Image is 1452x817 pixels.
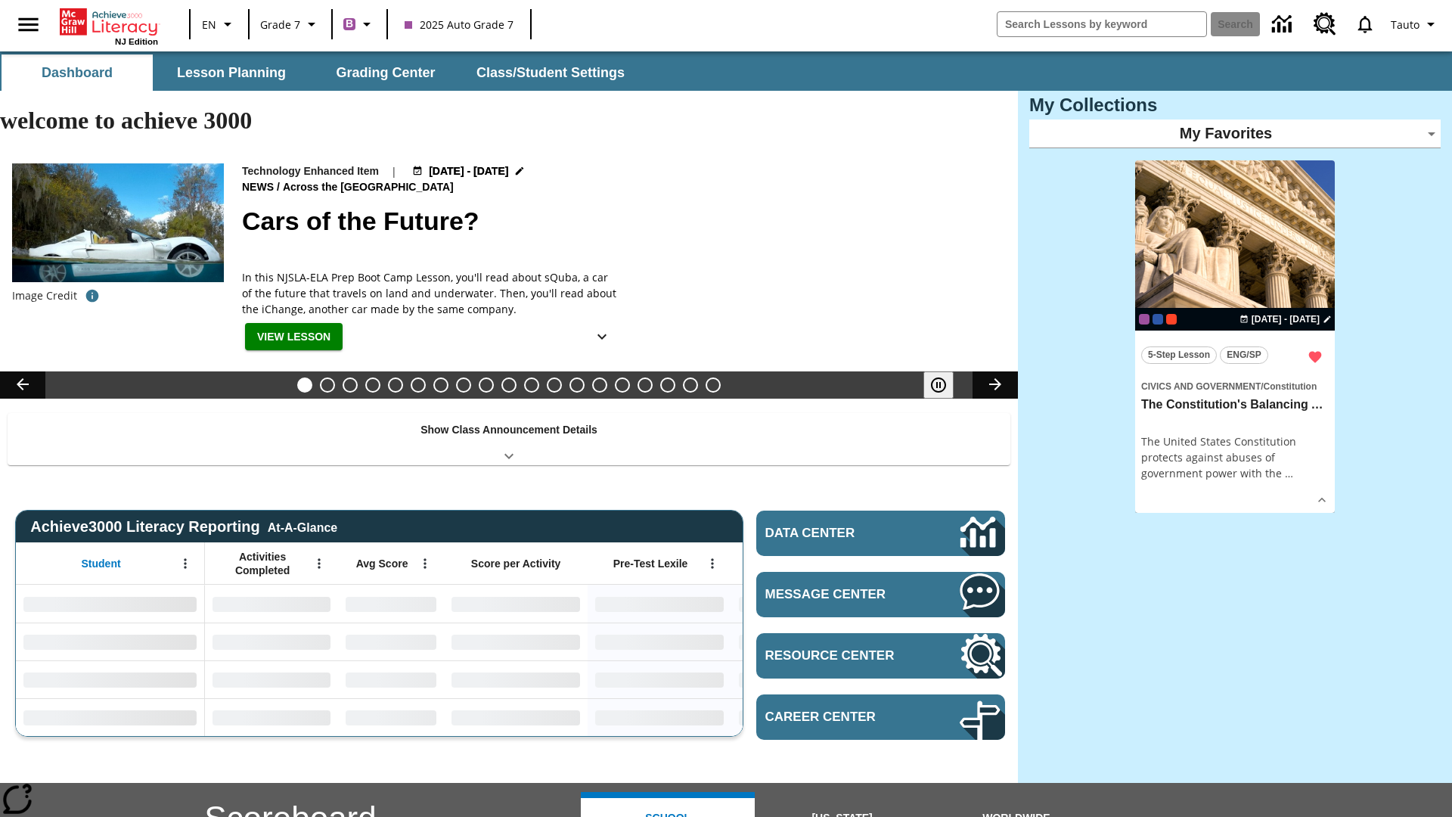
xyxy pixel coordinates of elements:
[205,698,338,736] div: No Data,
[297,377,312,393] button: Slide 1 Cars of the Future?
[205,585,338,623] div: No Data,
[660,377,675,393] button: Slide 17 Career Lesson
[923,371,954,399] button: Pause
[115,37,158,46] span: NJ Edition
[501,377,517,393] button: Slide 10 The Last Homesteaders
[1148,347,1210,363] span: 5-Step Lesson
[765,526,908,541] span: Data Center
[260,17,300,33] span: Grade 7
[1264,381,1317,392] span: Constitution
[30,518,337,536] span: Achieve3000 Literacy Reporting
[731,698,875,736] div: No Data,
[1227,347,1261,363] span: ENG/SP
[1345,5,1385,44] a: Notifications
[8,413,1010,465] div: Show Class Announcement Details
[1135,160,1335,514] div: lesson details
[731,660,875,698] div: No Data,
[1263,4,1305,45] a: Data Center
[337,11,382,38] button: Boost Class color is purple. Change class color
[1261,381,1263,392] span: /
[365,377,380,393] button: Slide 4 Get Ready to Celebrate Juneteenth!
[338,585,444,623] div: No Data,
[205,660,338,698] div: No Data,
[308,552,330,575] button: Open Menu
[1141,346,1217,364] button: 5-Step Lesson
[283,179,457,196] span: Across the [GEOGRAPHIC_DATA]
[202,17,216,33] span: EN
[1141,381,1261,392] span: Civics and Government
[205,623,338,660] div: No Data,
[613,557,688,570] span: Pre-Test Lexile
[638,377,653,393] button: Slide 16 Pre-release lesson
[213,550,312,577] span: Activities Completed
[524,377,539,393] button: Slide 11 Solar Power to the People
[765,710,914,725] span: Career Center
[338,623,444,660] div: No Data,
[391,163,397,179] span: |
[1236,312,1335,326] button: Aug 18 - Aug 18 Choose Dates
[765,587,914,602] span: Message Center
[388,377,403,393] button: Slide 5 Back On Earth
[60,7,158,37] a: Home
[277,181,280,193] span: /
[756,694,1005,740] a: Career Center
[1391,17,1419,33] span: Tauto
[1311,489,1333,511] button: Show Details
[433,377,448,393] button: Slide 7 Time for Moon Rules?
[587,323,617,351] button: Show Details
[320,377,335,393] button: Slide 2 Hooray for Constitution Day!
[479,377,494,393] button: Slide 9 Private! Keep Out!
[464,54,637,91] button: Class/Student Settings
[245,323,343,351] button: View Lesson
[569,377,585,393] button: Slide 13 Fashion Forward in Ancient Rome
[1029,95,1441,116] h3: My Collections
[701,552,724,575] button: Open Menu
[547,377,562,393] button: Slide 12 Attack of the Terrifying Tomatoes
[1285,466,1293,480] span: …
[1252,312,1320,326] span: [DATE] - [DATE]
[268,518,337,535] div: At-A-Glance
[1385,11,1446,38] button: Profile/Settings
[346,14,353,33] span: B
[1305,4,1345,45] a: Resource Center, Will open in new tab
[338,698,444,736] div: No Data,
[592,377,607,393] button: Slide 14 The Invasion of the Free CD
[6,2,51,47] button: Open side menu
[242,269,620,317] div: In this NJSLA-ELA Prep Boot Camp Lesson, you'll read about sQuba, a car of the future that travel...
[471,557,561,570] span: Score per Activity
[343,377,358,393] button: Slide 3 Born to Dirt Bike
[12,288,77,303] p: Image Credit
[456,377,471,393] button: Slide 8 Cruise Ships: Making Waves
[429,163,508,179] span: [DATE] - [DATE]
[1153,314,1163,325] span: OL 2025 Auto Grade 8
[615,377,630,393] button: Slide 15 Mixed Practice: Citing Evidence
[1166,314,1177,325] div: Test 1
[310,54,461,91] button: Grading Center
[254,11,327,38] button: Grade: Grade 7, Select a grade
[756,572,1005,617] a: Message Center
[405,17,513,33] span: 2025 Auto Grade 7
[1141,433,1329,481] div: The United States Constitution protects against abuses of government power with the
[77,282,107,309] button: Photo credit: AP
[156,54,307,91] button: Lesson Planning
[731,585,875,623] div: No Data,
[174,552,197,575] button: Open Menu
[1141,377,1329,394] span: Topic: Civics and Government/Constitution
[195,11,244,38] button: Language: EN, Select a language
[683,377,698,393] button: Slide 18 The Constitution's Balancing Act
[356,557,408,570] span: Avg Score
[973,371,1018,399] button: Lesson carousel, Next
[1220,346,1268,364] button: ENG/SP
[1029,120,1441,148] div: My Favorites
[12,163,224,306] img: High-tech automobile treading water.
[731,623,875,660] div: No Data,
[414,552,436,575] button: Open Menu
[765,648,914,663] span: Resource Center
[756,633,1005,679] a: Resource Center, Will open in new tab
[82,557,121,570] span: Student
[1141,397,1329,413] h3: The Constitution's Balancing Act
[338,660,444,698] div: No Data,
[242,202,1000,241] h2: Cars of the Future?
